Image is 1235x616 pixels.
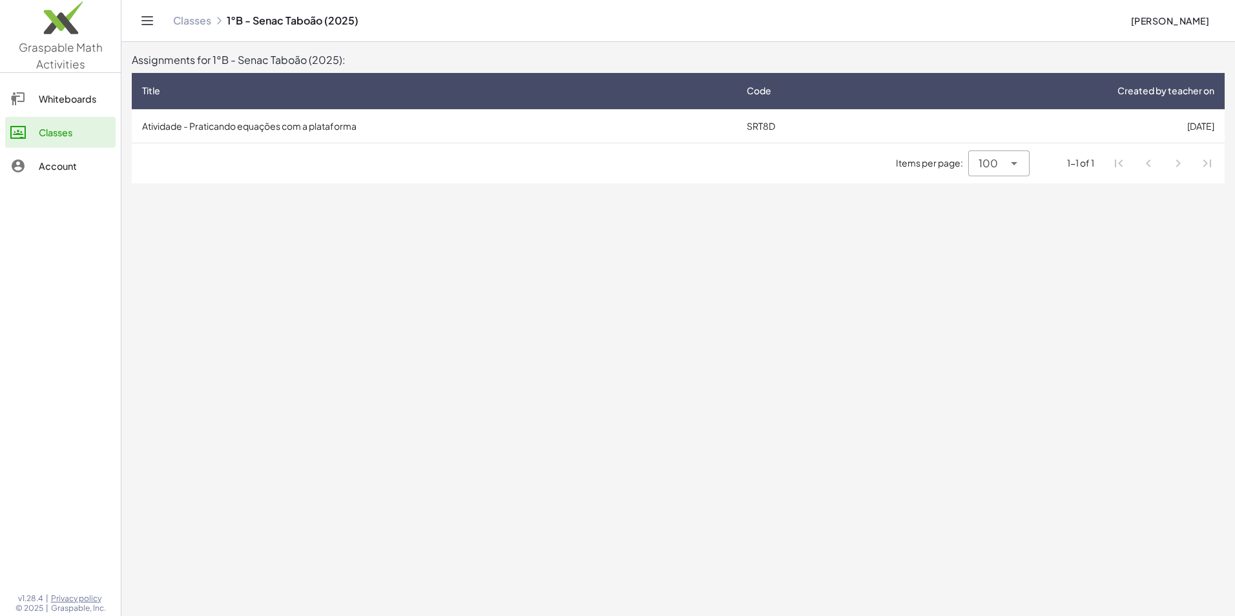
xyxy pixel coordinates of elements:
[132,52,1225,68] div: Assignments for 1°B - Senac Taboão (2025):
[1067,156,1094,170] div: 1-1 of 1
[1120,9,1219,32] button: [PERSON_NAME]
[5,83,116,114] a: Whiteboards
[51,593,106,604] a: Privacy policy
[46,593,48,604] span: |
[51,603,106,613] span: Graspable, Inc.
[1105,149,1222,178] nav: Pagination Navigation
[1130,15,1209,26] span: [PERSON_NAME]
[39,125,110,140] div: Classes
[137,10,158,31] button: Toggle navigation
[16,603,43,613] span: © 2025
[132,109,736,143] td: Atividade - Praticando equações com a plataforma
[142,84,160,98] span: Title
[896,156,968,170] span: Items per page:
[747,84,771,98] span: Code
[979,156,998,171] span: 100
[5,117,116,148] a: Classes
[173,14,211,27] a: Classes
[736,109,887,143] td: SRT8D
[39,91,110,107] div: Whiteboards
[19,40,103,71] span: Graspable Math Activities
[5,150,116,181] a: Account
[18,593,43,604] span: v1.28.4
[887,109,1225,143] td: [DATE]
[1117,84,1214,98] span: Created by teacher on
[46,603,48,613] span: |
[39,158,110,174] div: Account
